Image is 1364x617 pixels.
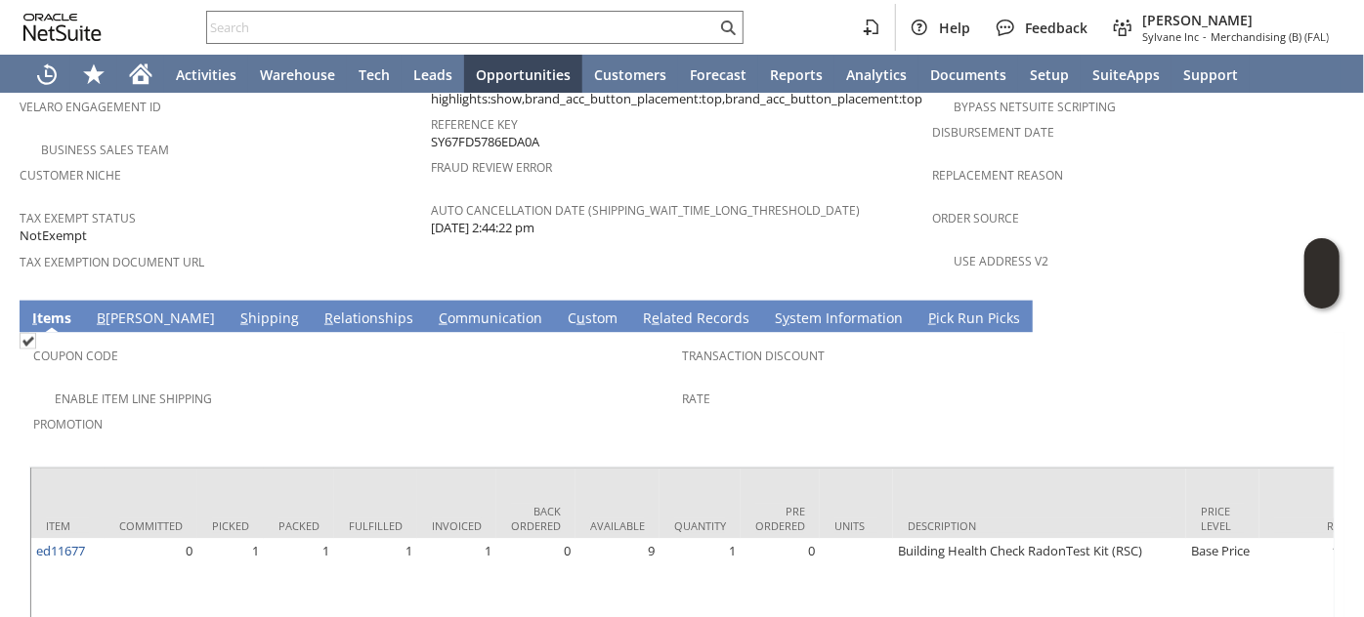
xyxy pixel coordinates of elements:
[20,210,136,226] a: Tax Exempt Status
[20,333,36,350] img: Checked
[846,65,907,84] span: Analytics
[933,124,1055,141] a: Disbursement Date
[678,55,758,94] a: Forecast
[918,55,1018,94] a: Documents
[464,55,582,94] a: Opportunities
[240,308,248,327] span: S
[939,19,970,37] span: Help
[563,308,622,330] a: Custom
[33,348,118,364] a: Coupon Code
[434,308,547,330] a: Communication
[278,518,320,533] div: Packed
[770,308,908,330] a: System Information
[320,308,418,330] a: Relationships
[590,518,645,533] div: Available
[97,308,106,327] span: B
[32,308,37,327] span: I
[476,65,571,84] span: Opportunities
[674,518,726,533] div: Quantity
[432,159,553,176] a: Fraud Review Error
[770,65,823,84] span: Reports
[432,219,535,237] span: [DATE] 2:44:22 pm
[576,308,585,327] span: u
[928,308,936,327] span: P
[129,62,152,86] svg: Home
[20,226,87,245] span: NotExempt
[235,308,304,330] a: Shipping
[1142,29,1199,44] span: Sylvane Inc
[82,62,106,86] svg: Shortcuts
[933,167,1064,184] a: Replacement reason
[1183,65,1238,84] span: Support
[1309,305,1333,328] a: Unrolled view on
[1203,29,1207,44] span: -
[27,308,76,330] a: Items
[933,210,1020,226] a: Order Source
[176,65,236,84] span: Activities
[20,99,161,115] a: Velaro Engagement ID
[834,55,918,94] a: Analytics
[908,518,1172,533] div: Description
[783,308,789,327] span: y
[207,16,716,39] input: Search
[35,62,59,86] svg: Recent Records
[70,55,117,94] div: Shortcuts
[755,504,805,533] div: Pre Ordered
[955,99,1117,115] a: Bypass NetSuite Scripting
[1201,504,1245,533] div: Price Level
[41,142,169,158] a: Business Sales Team
[1211,29,1329,44] span: Merchandising (B) (FAL)
[36,542,85,559] a: ed11677
[1304,238,1340,308] iframe: Click here to launch Oracle Guided Learning Help Panel
[432,116,519,133] a: Reference Key
[260,65,335,84] span: Warehouse
[682,348,825,364] a: Transaction Discount
[23,14,102,41] svg: logo
[690,65,746,84] span: Forecast
[324,308,333,327] span: R
[92,308,220,330] a: B[PERSON_NAME]
[439,308,448,327] span: C
[20,254,204,270] a: Tax Exemption Document URL
[55,391,212,407] a: Enable Item Line Shipping
[432,202,861,219] a: Auto Cancellation Date (shipping_wait_time_long_threshold_date)
[923,308,1025,330] a: Pick Run Picks
[582,55,678,94] a: Customers
[46,518,90,533] div: Item
[1142,11,1329,29] span: [PERSON_NAME]
[1025,19,1087,37] span: Feedback
[638,308,754,330] a: Related Records
[432,133,540,151] span: SY67FD5786EDA0A
[212,518,249,533] div: Picked
[23,55,70,94] a: Recent Records
[594,65,666,84] span: Customers
[1018,55,1081,94] a: Setup
[349,518,403,533] div: Fulfilled
[1030,65,1069,84] span: Setup
[652,308,660,327] span: e
[834,518,878,533] div: Units
[1172,55,1250,94] a: Support
[432,518,482,533] div: Invoiced
[955,253,1049,269] a: Use Address V2
[1274,518,1352,533] div: Rate
[248,55,347,94] a: Warehouse
[20,167,121,184] a: Customer Niche
[402,55,464,94] a: Leads
[758,55,834,94] a: Reports
[1304,274,1340,309] span: Oracle Guided Learning Widget. To move around, please hold and drag
[359,65,390,84] span: Tech
[682,391,710,407] a: Rate
[511,504,561,533] div: Back Ordered
[117,55,164,94] a: Home
[119,518,183,533] div: Committed
[347,55,402,94] a: Tech
[930,65,1006,84] span: Documents
[33,416,103,432] a: Promotion
[1092,65,1160,84] span: SuiteApps
[1081,55,1172,94] a: SuiteApps
[413,65,452,84] span: Leads
[164,55,248,94] a: Activities
[716,16,740,39] svg: Search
